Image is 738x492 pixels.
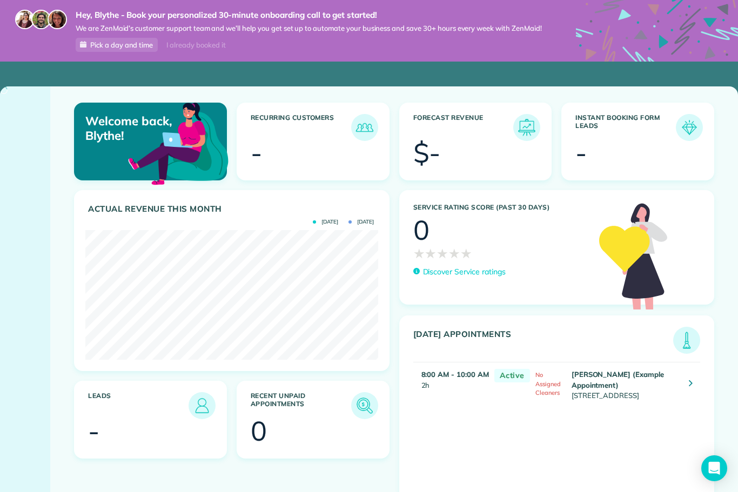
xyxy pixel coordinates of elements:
td: [STREET_ADDRESS] [569,362,681,407]
span: ★ [437,244,448,263]
strong: Hey, Blythe - Book your personalized 30-minute onboarding call to get started! [76,10,542,21]
h3: Forecast Revenue [413,114,514,141]
h3: Recurring Customers [251,114,351,141]
h3: Instant Booking Form Leads [575,114,676,141]
h3: [DATE] Appointments [413,329,674,354]
strong: [PERSON_NAME] (Example Appointment) [572,370,664,389]
img: icon_form_leads-04211a6a04a5b2264e4ee56bc0799ec3eb69b7e499cbb523a139df1d13a81ae0.png [679,117,700,138]
h3: Actual Revenue this month [88,204,378,214]
span: Active [494,369,530,382]
span: No Assigned Cleaners [535,371,561,396]
a: Discover Service ratings [413,266,506,278]
h3: Leads [88,392,189,419]
div: 0 [251,417,267,444]
div: - [251,139,262,166]
img: icon_recurring_customers-cf858462ba22bcd05b5a5880d41d6543d210077de5bb9ebc9590e49fd87d84ed.png [354,117,375,138]
p: Discover Service ratings [423,266,506,278]
span: ★ [460,244,472,263]
span: [DATE] [313,219,338,225]
h3: Recent unpaid appointments [251,392,351,419]
span: [DATE] [348,219,374,225]
img: dashboard_welcome-42a62b7d889689a78055ac9021e634bf52bae3f8056760290aed330b23ab8690.png [126,90,231,195]
span: We are ZenMaid’s customer support team and we’ll help you get set up to automate your business an... [76,24,542,33]
a: Pick a day and time [76,38,158,52]
div: Open Intercom Messenger [701,455,727,481]
img: michelle-19f622bdf1676172e81f8f8fba1fb50e276960ebfe0243fe18214015130c80e4.jpg [48,10,67,29]
strong: 8:00 AM - 10:00 AM [421,370,489,379]
span: ★ [448,244,460,263]
td: 2h [413,362,489,407]
span: ★ [413,244,425,263]
div: I already booked it [160,38,232,52]
img: icon_forecast_revenue-8c13a41c7ed35a8dcfafea3cbb826a0462acb37728057bba2d056411b612bbbe.png [516,117,538,138]
div: - [575,139,587,166]
div: $- [413,139,441,166]
span: ★ [425,244,437,263]
img: jorge-587dff0eeaa6aab1f244e6dc62b8924c3b6ad411094392a53c71c6c4a576187d.jpg [31,10,51,29]
span: Pick a day and time [90,41,153,49]
div: - [88,417,99,444]
img: icon_unpaid_appointments-47b8ce3997adf2238b356f14209ab4cced10bd1f174958f3ca8f1d0dd7fffeee.png [354,395,375,416]
p: Welcome back, Blythe! [85,114,177,143]
img: maria-72a9807cf96188c08ef61303f053569d2e2a8a1cde33d635c8a3ac13582a053d.jpg [15,10,35,29]
img: icon_leads-1bed01f49abd5b7fead27621c3d59655bb73ed531f8eeb49469d10e621d6b896.png [191,395,213,416]
img: icon_todays_appointments-901f7ab196bb0bea1936b74009e4eb5ffbc2d2711fa7634e0d609ed5ef32b18b.png [676,329,697,351]
h3: Service Rating score (past 30 days) [413,204,589,211]
div: 0 [413,217,430,244]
